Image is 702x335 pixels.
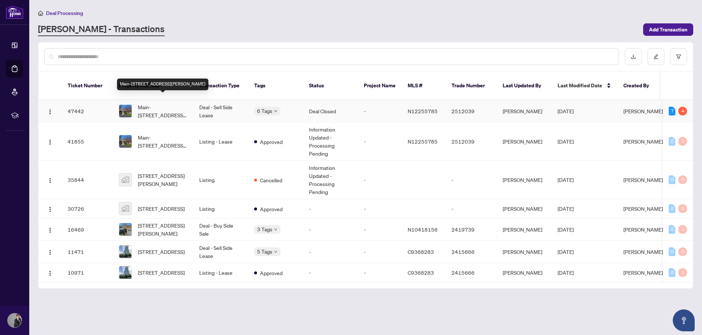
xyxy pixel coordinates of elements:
[44,174,56,186] button: Logo
[631,54,636,59] span: download
[193,122,248,161] td: Listing - Lease
[193,100,248,122] td: Deal - Sell Side Lease
[47,109,53,115] img: Logo
[623,226,663,233] span: [PERSON_NAME]
[119,174,132,186] img: thumbnail-img
[497,218,552,241] td: [PERSON_NAME]
[119,135,132,148] img: thumbnail-img
[678,225,687,234] div: 0
[138,172,188,188] span: [STREET_ADDRESS][PERSON_NAME]
[274,228,278,231] span: down
[38,11,43,16] span: home
[62,100,113,122] td: 47442
[138,103,188,119] span: Main-[STREET_ADDRESS][PERSON_NAME]
[47,178,53,183] img: Logo
[138,221,188,237] span: [STREET_ADDRESS][PERSON_NAME]
[193,72,248,100] th: Transaction Type
[408,226,438,233] span: N10418156
[358,161,402,199] td: -
[358,241,402,263] td: -
[446,241,497,263] td: 2415666
[669,137,675,146] div: 0
[446,161,497,199] td: -
[558,176,574,183] span: [DATE]
[446,100,497,122] td: 2512039
[408,248,434,255] span: C9368283
[44,105,56,117] button: Logo
[558,248,574,255] span: [DATE]
[558,205,574,212] span: [DATE]
[669,268,675,277] div: 0
[618,72,661,100] th: Created By
[113,72,193,100] th: Property Address
[446,263,497,282] td: 2415666
[62,241,113,263] td: 11471
[303,263,358,282] td: -
[303,122,358,161] td: Information Updated - Processing Pending
[303,100,358,122] td: Deal Closed
[274,250,278,254] span: down
[44,246,56,258] button: Logo
[497,263,552,282] td: [PERSON_NAME]
[303,72,358,100] th: Status
[62,72,113,100] th: Ticket Number
[38,23,165,36] a: [PERSON_NAME] - Transactions
[643,23,693,36] button: Add Transaction
[623,248,663,255] span: [PERSON_NAME]
[62,161,113,199] td: 35844
[47,227,53,233] img: Logo
[119,266,132,279] img: thumbnail-img
[138,269,185,277] span: [STREET_ADDRESS]
[497,122,552,161] td: [PERSON_NAME]
[47,270,53,276] img: Logo
[678,247,687,256] div: 0
[558,138,574,145] span: [DATE]
[408,138,438,145] span: N12255785
[193,199,248,218] td: Listing
[678,107,687,115] div: 4
[193,161,248,199] td: Listing
[678,268,687,277] div: 0
[62,218,113,241] td: 16469
[44,203,56,214] button: Logo
[669,107,675,115] div: 7
[558,81,602,90] span: Last Modified Date
[260,205,283,213] span: Approved
[558,269,574,276] span: [DATE]
[62,199,113,218] td: 30726
[119,105,132,117] img: thumbnail-img
[6,5,23,19] img: logo
[446,72,497,100] th: Trade Number
[678,137,687,146] div: 0
[669,225,675,234] div: 0
[669,204,675,213] div: 0
[497,72,552,100] th: Last Updated By
[653,54,658,59] span: edit
[138,133,188,149] span: Main-[STREET_ADDRESS][PERSON_NAME]
[669,247,675,256] div: 0
[8,313,22,327] img: Profile Icon
[673,309,695,331] button: Open asap
[497,241,552,263] td: [PERSON_NAME]
[408,269,434,276] span: C9368283
[408,108,438,114] span: N12255785
[119,223,132,236] img: thumbnail-img
[669,175,675,184] div: 0
[358,263,402,282] td: -
[497,199,552,218] td: [PERSON_NAME]
[119,202,132,215] img: thumbnail-img
[625,48,642,65] button: download
[623,138,663,145] span: [PERSON_NAME]
[402,72,446,100] th: MLS #
[260,176,282,184] span: Cancelled
[62,263,113,282] td: 10971
[303,218,358,241] td: -
[623,108,663,114] span: [PERSON_NAME]
[670,48,687,65] button: filter
[558,108,574,114] span: [DATE]
[358,199,402,218] td: -
[193,241,248,263] td: Deal - Sell Side Lease
[303,161,358,199] td: Information Updated - Processing Pending
[446,199,497,218] td: -
[257,247,272,256] span: 5 Tags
